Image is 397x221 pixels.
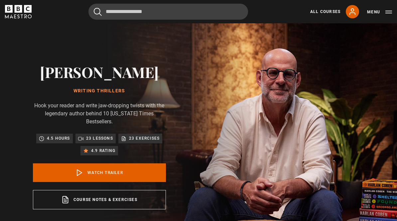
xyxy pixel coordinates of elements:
a: Course notes & exercises [33,190,166,209]
input: Search [88,4,248,20]
p: 23 exercises [129,135,160,142]
h1: Writing Thrillers [33,88,166,94]
button: Submit the search query [94,8,102,16]
a: Watch Trailer [33,163,166,182]
h2: [PERSON_NAME] [33,63,166,80]
p: 23 lessons [86,135,113,142]
p: 4.9 rating [91,147,115,154]
button: Toggle navigation [367,9,392,15]
svg: BBC Maestro [5,5,32,18]
a: All Courses [310,9,340,15]
p: 4.5 hours [47,135,70,142]
p: Hook your reader and write jaw-dropping twists with the legendary author behind 10 [US_STATE] Tim... [33,102,166,126]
